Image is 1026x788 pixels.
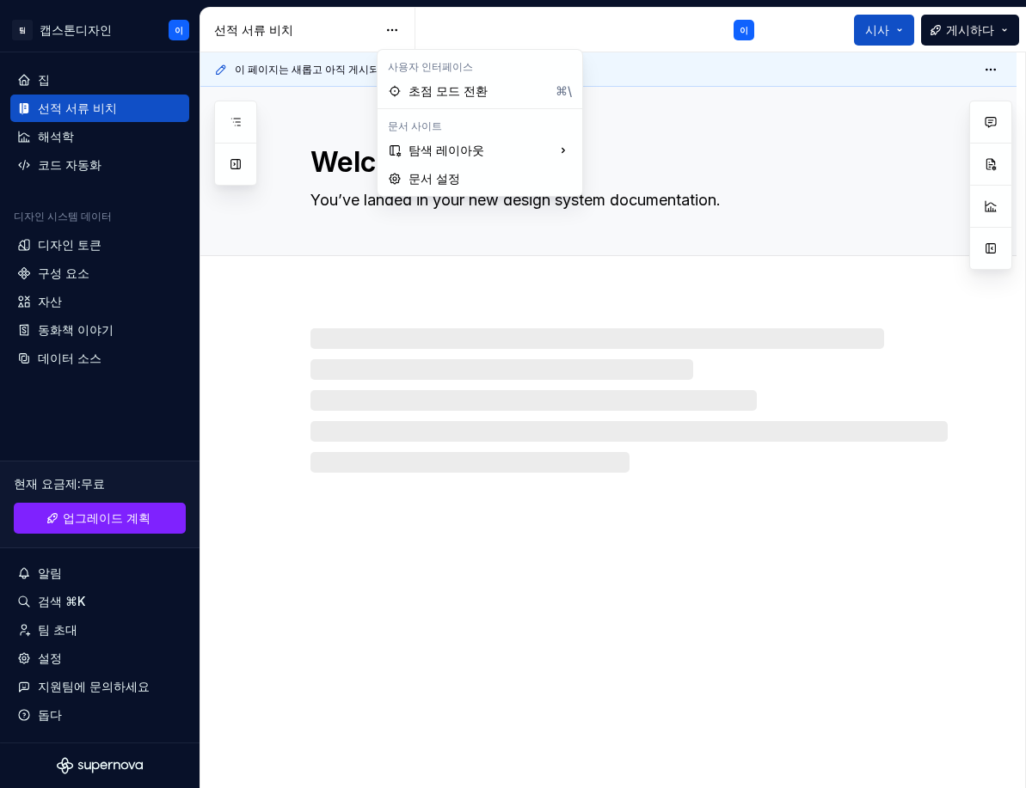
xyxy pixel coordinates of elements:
font: 사용자 인터페이스 [388,60,473,73]
font: 문서 사이트 [388,119,442,132]
font: 초점 모드 전환 [409,83,488,98]
font: 문서 설정 [409,171,460,186]
font: 탐색 레이아웃 [409,143,484,157]
font: ⌘\ [556,83,572,98]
